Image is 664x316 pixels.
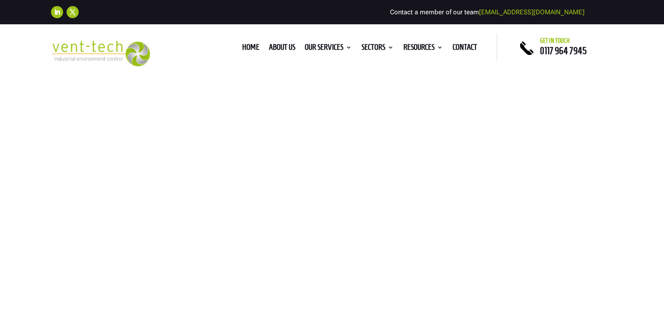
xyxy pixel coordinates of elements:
a: [EMAIL_ADDRESS][DOMAIN_NAME] [479,8,584,16]
span: Contact a member of our team [390,8,584,16]
a: Our Services [305,44,352,54]
a: Home [242,44,259,54]
a: Resources [403,44,443,54]
a: 0117 964 7945 [540,45,587,56]
span: Get in touch [540,37,570,44]
a: Contact [453,44,477,54]
a: Follow on LinkedIn [51,6,63,18]
a: Follow on X [67,6,79,18]
a: Sectors [361,44,394,54]
img: 2023-09-27T08_35_16.549ZVENT-TECH---Clear-background [51,41,150,66]
a: About us [269,44,295,54]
